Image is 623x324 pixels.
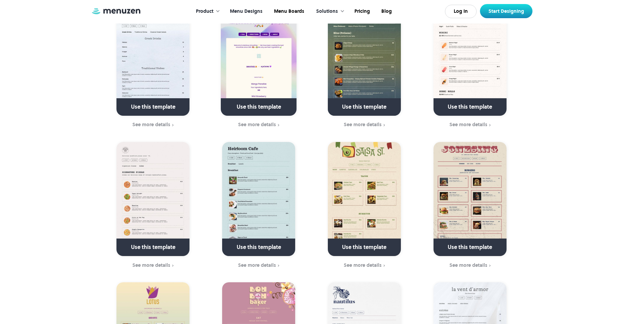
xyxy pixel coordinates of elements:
[421,121,519,129] a: See more details
[449,262,487,268] div: See more details
[132,262,170,268] div: See more details
[223,1,268,22] a: Menu Designs
[449,122,487,127] div: See more details
[238,262,276,268] div: See more details
[434,2,507,116] a: Use this template
[222,142,295,256] a: Use this template
[210,262,307,269] a: See more details
[116,142,189,256] a: Use this template
[105,262,202,269] a: See more details
[445,5,477,18] a: Log In
[348,1,375,22] a: Pricing
[132,122,170,127] div: See more details
[105,121,202,129] a: See more details
[328,142,401,256] a: Use this template
[189,1,223,22] div: Product
[116,2,189,116] a: Use this template
[375,1,397,22] a: Blog
[434,142,507,256] a: Use this template
[344,262,382,268] div: See more details
[316,262,413,269] a: See more details
[210,121,307,129] a: See more details
[309,1,348,22] div: Solutions
[238,122,276,127] div: See more details
[328,2,401,116] a: Use this template
[316,121,413,129] a: See more details
[480,4,532,18] a: Start Designing
[268,1,309,22] a: Menu Boards
[421,262,519,269] a: See more details
[316,8,338,15] div: Solutions
[221,2,297,116] a: Use this template
[196,8,213,15] div: Product
[344,122,382,127] div: See more details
